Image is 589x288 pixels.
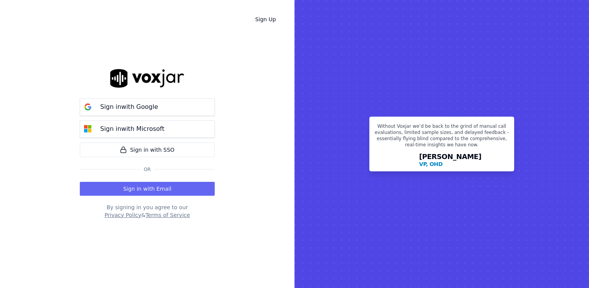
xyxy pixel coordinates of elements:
div: By signing in you agree to our & [80,203,215,219]
p: Without Voxjar we’d be back to the grind of manual call evaluations, limited sample sizes, and de... [374,123,509,151]
img: logo [110,69,184,87]
p: Sign in with Microsoft [100,124,164,134]
div: [PERSON_NAME] [419,153,481,168]
img: microsoft Sign in button [80,121,96,137]
button: Sign inwith Microsoft [80,120,215,138]
p: VP, OHD [419,160,443,168]
button: Privacy Policy [104,211,141,219]
button: Sign inwith Google [80,98,215,116]
button: Terms of Service [145,211,190,219]
a: Sign Up [249,12,282,26]
button: Sign in with Email [80,182,215,196]
span: Or [141,166,154,173]
a: Sign in with SSO [80,142,215,157]
img: google Sign in button [80,99,96,115]
p: Sign in with Google [100,102,158,112]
